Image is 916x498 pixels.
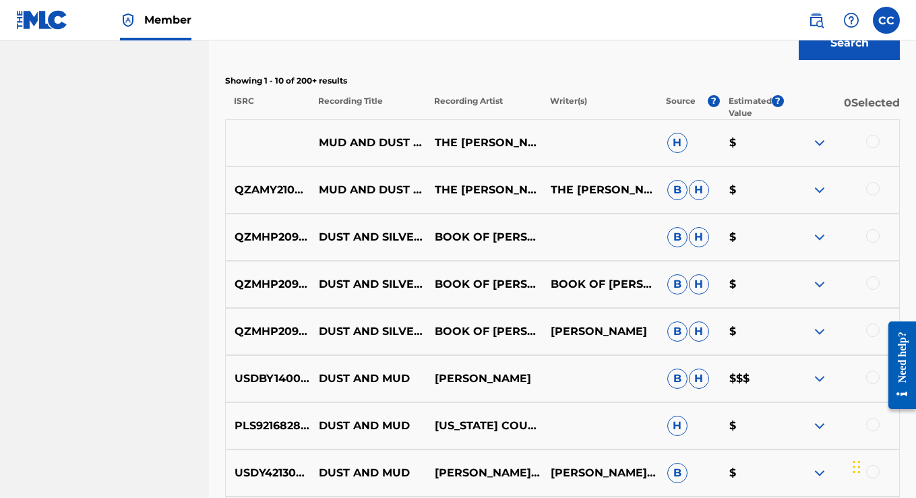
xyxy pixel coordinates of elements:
img: search [808,12,824,28]
p: Writer(s) [541,95,657,119]
span: B [667,321,688,342]
p: PLS921682824 [226,418,310,434]
img: expand [812,418,828,434]
img: expand [812,182,828,198]
span: B [667,227,688,247]
p: DUST AND SILVER AND DUST AND SILVER [310,229,426,245]
p: Estimated Value [729,95,772,119]
span: H [689,274,709,294]
span: H [667,416,688,436]
span: B [667,369,688,389]
img: MLC Logo [16,10,68,30]
p: [US_STATE] COUNTRY GROUP [426,418,542,434]
p: QZMHP2095818 [226,276,310,292]
p: $ [721,182,783,198]
p: DUST AND SILVER AND DUST AND SILVER [310,323,426,340]
p: [PERSON_NAME] [PERSON_NAME] [542,465,658,481]
p: QZMHP2095818 [226,229,310,245]
p: ISRC [225,95,309,119]
p: THE [PERSON_NAME] BAND [426,135,542,151]
p: BOOK OF [PERSON_NAME] [426,276,542,292]
span: Member [144,12,191,28]
p: [PERSON_NAME] 88 [426,465,542,481]
p: $$$ [721,371,783,387]
p: $ [721,135,783,151]
p: Showing 1 - 10 of 200+ results [225,75,900,87]
span: H [667,133,688,153]
p: USDBY1400089 [226,371,310,387]
p: $ [721,229,783,245]
img: expand [812,229,828,245]
img: expand [812,371,828,387]
p: Recording Artist [425,95,541,119]
p: $ [721,465,783,481]
span: B [667,463,688,483]
p: THE [PERSON_NAME] BAND [542,182,658,198]
p: BOOK OF [PERSON_NAME], [PERSON_NAME] [542,276,658,292]
p: $ [721,418,783,434]
a: Public Search [803,7,830,34]
p: $ [721,323,783,340]
p: [PERSON_NAME] [426,371,542,387]
p: DUST AND SILVER AND DUST AND SILVER [310,276,426,292]
div: Help [838,7,865,34]
span: H [689,321,709,342]
p: THE [PERSON_NAME] BAND [426,182,542,198]
p: QZAMY2100041 [226,182,310,198]
span: B [667,274,688,294]
span: ? [772,95,784,107]
iframe: Resource Center [878,311,916,420]
img: help [843,12,859,28]
p: BOOK OF [PERSON_NAME] [426,229,542,245]
p: MUD AND DUST AND BLOOD AND SILVER [310,135,426,151]
img: Top Rightsholder [120,12,136,28]
p: DUST AND MUD [310,465,426,481]
img: expand [812,323,828,340]
span: H [689,180,709,200]
span: H [689,227,709,247]
iframe: Chat Widget [849,433,916,498]
p: DUST AND MUD [310,371,426,387]
p: [PERSON_NAME] [542,323,658,340]
p: MUD AND DUST AND BLOOD AND SILVER [310,182,426,198]
p: Recording Title [309,95,425,119]
p: 0 Selected [784,95,900,119]
p: BOOK OF [PERSON_NAME] [426,323,542,340]
span: B [667,180,688,200]
div: Drag [853,447,861,487]
span: H [689,369,709,389]
button: Search [799,26,900,60]
img: expand [812,465,828,481]
img: expand [812,135,828,151]
p: DUST AND MUD [310,418,426,434]
span: ? [708,95,720,107]
p: QZMHP2095818 [226,323,310,340]
img: expand [812,276,828,292]
p: Source [666,95,696,119]
p: USDY42130898 [226,465,310,481]
p: $ [721,276,783,292]
div: User Menu [873,7,900,34]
